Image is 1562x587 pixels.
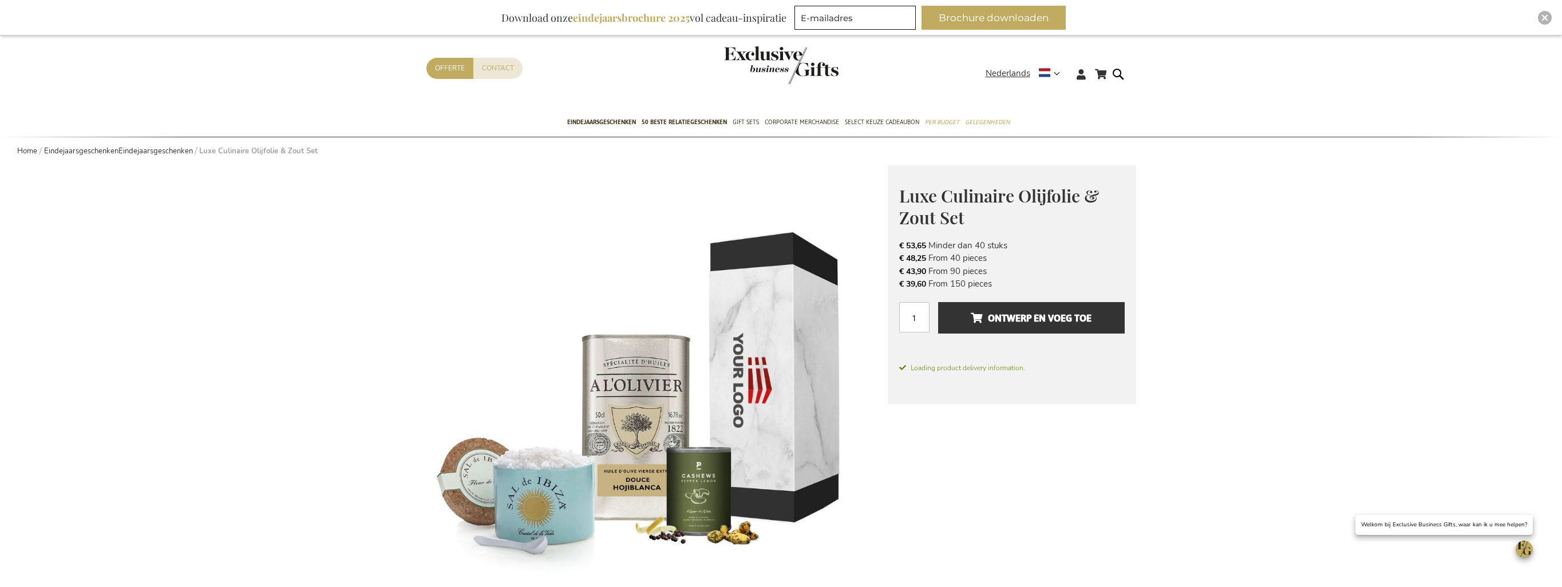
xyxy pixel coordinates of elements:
li: Minder dan 40 stuks [899,239,1125,252]
span: € 48,25 [899,253,926,264]
img: Close [1541,14,1548,21]
span: Ontwerp en voeg toe [971,309,1092,327]
span: Luxe Culinaire Olijfolie & Zout Set [899,184,1099,229]
b: eindejaarsbrochure 2025 [573,11,690,25]
img: Exclusive Business gifts logo [724,46,839,84]
button: Brochure downloaden [922,6,1066,30]
span: € 39,60 [899,279,926,289]
div: Close [1538,11,1552,25]
span: Gift Sets [733,116,759,128]
span: Select Keuze Cadeaubon [845,116,919,128]
a: EindejaarsgeschenkenEindejaarsgeschenken [44,146,193,156]
span: Nederlands [986,67,1030,80]
span: € 43,90 [899,266,926,277]
span: € 53,65 [899,240,926,251]
div: Nederlands [986,67,1067,80]
span: Per Budget [925,116,959,128]
span: Loading product delivery information. [899,363,1125,373]
input: E-mailadres [794,6,916,30]
span: 50 beste relatiegeschenken [642,116,727,128]
li: From 150 pieces [899,277,1125,290]
a: Offerte [426,58,473,79]
span: Corporate Merchandise [765,116,839,128]
strong: Luxe Culinaire Olijfolie & Zout Set [199,146,318,156]
li: From 40 pieces [899,252,1125,264]
button: Ontwerp en voeg toe [938,302,1124,334]
span: Gelegenheden [965,116,1010,128]
a: store logo [724,46,781,84]
a: Contact [473,58,523,79]
input: Aantal [899,302,930,332]
span: Eindejaarsgeschenken [567,116,636,128]
div: Download onze vol cadeau-inspiratie [496,6,792,30]
li: From 90 pieces [899,265,1125,277]
form: marketing offers and promotions [794,6,919,33]
a: Home [17,146,37,156]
